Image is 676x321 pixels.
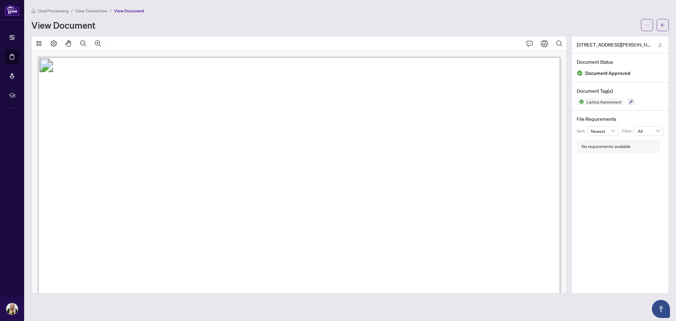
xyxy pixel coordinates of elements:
span: View Document [114,8,144,14]
p: Sort: [577,128,587,134]
span: Deal Processing [38,8,69,14]
span: arrow-left [661,23,665,27]
span: View Transaction [75,8,107,14]
h4: Document Status [577,58,664,66]
p: Filter: [622,128,634,134]
span: [STREET_ADDRESS][PERSON_NAME]- Listing Agreement - Seller Designated Representation Agreement - A... [577,41,652,48]
h1: View Document [31,20,95,30]
img: Status Icon [577,98,584,105]
span: Newest [591,127,615,136]
span: edit [658,43,662,47]
span: Document Approved [585,69,630,77]
img: logo [5,5,19,16]
img: Profile Icon [6,303,18,315]
h4: Document Tag(s) [577,87,664,95]
span: home [31,9,36,13]
button: Open asap [652,300,670,318]
h4: File Requirements [577,115,664,123]
img: Document Status [577,70,583,76]
li: / [71,7,73,14]
li: / [110,7,112,14]
span: Listing Agreement [584,100,624,104]
div: No requirements available [582,143,630,150]
span: ellipsis [645,23,649,27]
span: All [638,127,660,136]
